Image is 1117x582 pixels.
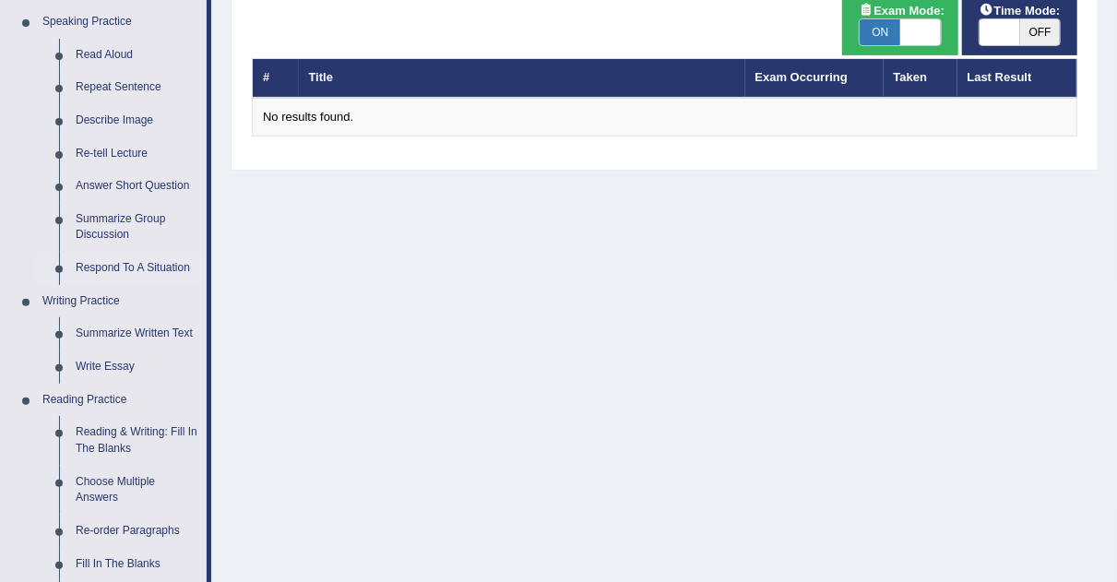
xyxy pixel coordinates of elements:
[67,203,207,252] a: Summarize Group Discussion
[755,70,848,84] a: Exam Occurring
[67,466,207,515] a: Choose Multiple Answers
[67,39,207,72] a: Read Aloud
[67,104,207,137] a: Describe Image
[957,59,1077,98] th: Last Result
[67,548,207,581] a: Fill In The Blanks
[34,384,207,417] a: Reading Practice
[67,71,207,104] a: Repeat Sentence
[67,170,207,203] a: Answer Short Question
[34,6,207,39] a: Speaking Practice
[253,59,299,98] th: #
[851,1,951,20] span: Exam Mode:
[971,1,1067,20] span: Time Mode:
[67,252,207,285] a: Respond To A Situation
[1020,19,1061,45] span: OFF
[884,59,957,98] th: Taken
[67,416,207,465] a: Reading & Writing: Fill In The Blanks
[67,317,207,350] a: Summarize Written Text
[860,19,900,45] span: ON
[67,137,207,171] a: Re-tell Lecture
[67,350,207,384] a: Write Essay
[67,515,207,548] a: Re-order Paragraphs
[299,59,745,98] th: Title
[34,285,207,318] a: Writing Practice
[263,109,1066,126] div: No results found.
